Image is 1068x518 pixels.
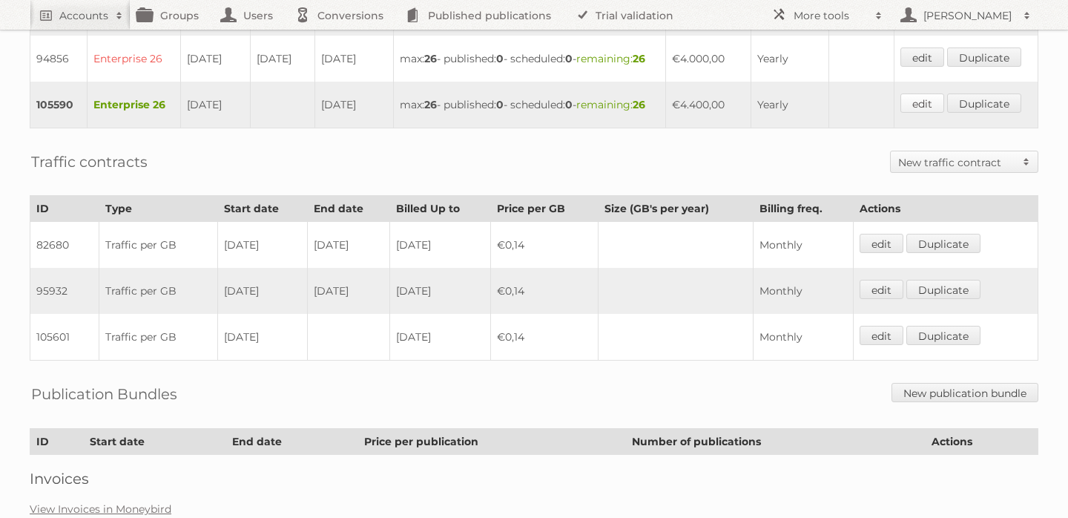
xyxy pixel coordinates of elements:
h2: [PERSON_NAME] [920,8,1016,23]
th: Start date [217,196,307,222]
a: Duplicate [947,94,1021,113]
td: [DATE] [389,314,490,361]
td: max: - published: - scheduled: - [393,36,665,82]
a: edit [860,234,903,253]
strong: 0 [496,98,504,111]
strong: 0 [565,52,573,65]
th: ID [30,429,84,455]
td: [DATE] [307,222,389,269]
a: edit [900,47,944,67]
h2: Publication Bundles [31,383,177,405]
a: Duplicate [906,234,980,253]
th: Actions [853,196,1038,222]
td: Monthly [753,314,853,361]
a: New traffic contract [891,151,1038,172]
strong: 26 [424,52,437,65]
strong: 26 [633,98,645,111]
th: Number of publications [626,429,926,455]
h2: Traffic contracts [31,151,148,173]
a: Duplicate [906,280,980,299]
strong: 0 [496,52,504,65]
td: 94856 [30,36,88,82]
td: 82680 [30,222,99,269]
td: 105601 [30,314,99,361]
td: [DATE] [181,36,251,82]
h2: More tools [794,8,868,23]
td: Yearly [751,82,829,128]
td: [DATE] [217,268,307,314]
td: €4.000,00 [665,36,751,82]
strong: 26 [424,98,437,111]
strong: 26 [633,52,645,65]
td: [DATE] [250,36,314,82]
td: Enterprise 26 [88,82,181,128]
th: Price per GB [491,196,598,222]
td: Traffic per GB [99,314,217,361]
th: End date [226,429,358,455]
th: Billed Up to [389,196,490,222]
td: Traffic per GB [99,268,217,314]
th: Actions [925,429,1038,455]
h2: Accounts [59,8,108,23]
th: Size (GB's per year) [598,196,753,222]
td: [DATE] [314,82,393,128]
td: €4.400,00 [665,82,751,128]
a: edit [860,326,903,345]
td: 95932 [30,268,99,314]
a: View Invoices in Moneybird [30,502,171,516]
strong: 0 [565,98,573,111]
td: Monthly [753,222,853,269]
h2: New traffic contract [898,155,1015,170]
a: New publication bundle [891,383,1038,402]
th: ID [30,196,99,222]
span: Toggle [1015,151,1038,172]
a: edit [900,94,944,113]
a: Duplicate [947,47,1021,67]
td: €0,14 [491,314,598,361]
th: Start date [83,429,225,455]
td: [DATE] [307,268,389,314]
td: Traffic per GB [99,222,217,269]
td: 105590 [30,82,88,128]
td: [DATE] [314,36,393,82]
td: [DATE] [217,222,307,269]
a: edit [860,280,903,299]
td: [DATE] [217,314,307,361]
td: Enterprise 26 [88,36,181,82]
td: [DATE] [389,222,490,269]
td: Yearly [751,36,829,82]
a: Duplicate [906,326,980,345]
td: [DATE] [389,268,490,314]
td: max: - published: - scheduled: - [393,82,665,128]
span: remaining: [576,98,645,111]
td: €0,14 [491,268,598,314]
td: Monthly [753,268,853,314]
th: Type [99,196,217,222]
span: remaining: [576,52,645,65]
td: €0,14 [491,222,598,269]
th: Price per publication [357,429,625,455]
th: Billing freq. [753,196,853,222]
th: End date [307,196,389,222]
td: [DATE] [181,82,251,128]
h2: Invoices [30,470,1038,488]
